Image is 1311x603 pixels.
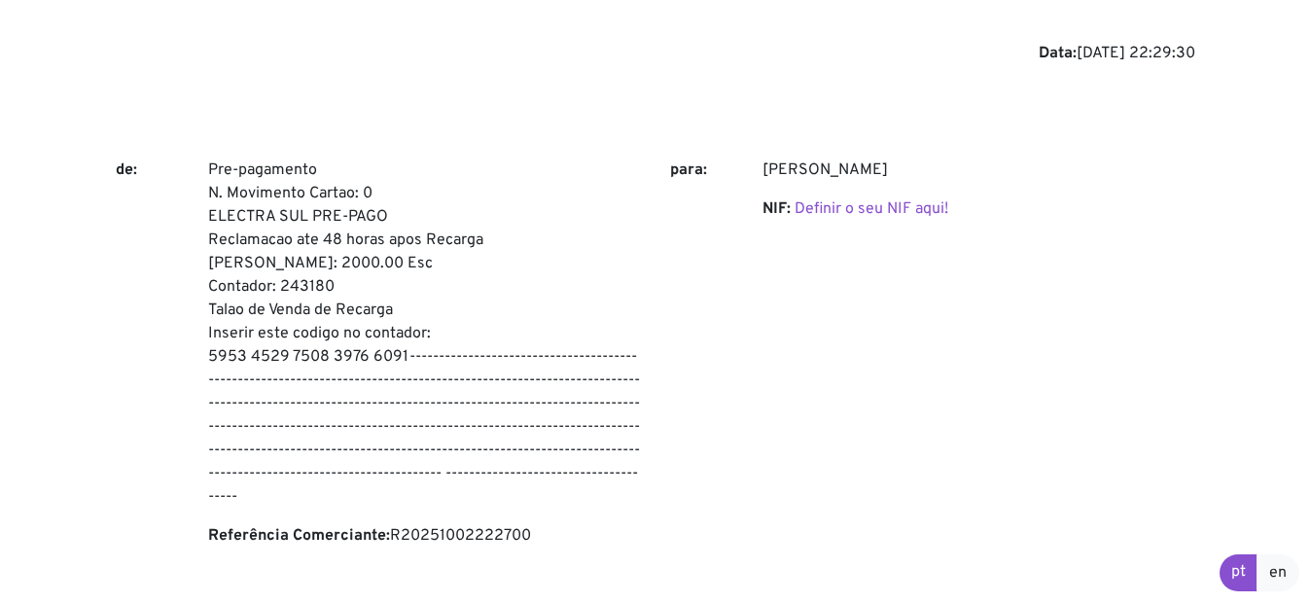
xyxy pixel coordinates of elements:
[208,526,390,546] b: Referência Comerciante:
[1257,554,1299,591] a: en
[1220,554,1258,591] a: pt
[670,160,707,180] b: para:
[762,199,791,219] b: NIF:
[762,159,1195,182] p: [PERSON_NAME]
[795,199,948,219] a: Definir o seu NIF aqui!
[116,160,137,180] b: de:
[1039,44,1077,63] b: Data:
[116,42,1195,65] div: [DATE] 22:29:30
[208,524,641,548] p: R20251002222700
[208,159,641,509] p: Pre-pagamento N. Movimento Cartao: 0 ELECTRA SUL PRE-PAGO Reclamacao ate 48 horas apos Recarga [P...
